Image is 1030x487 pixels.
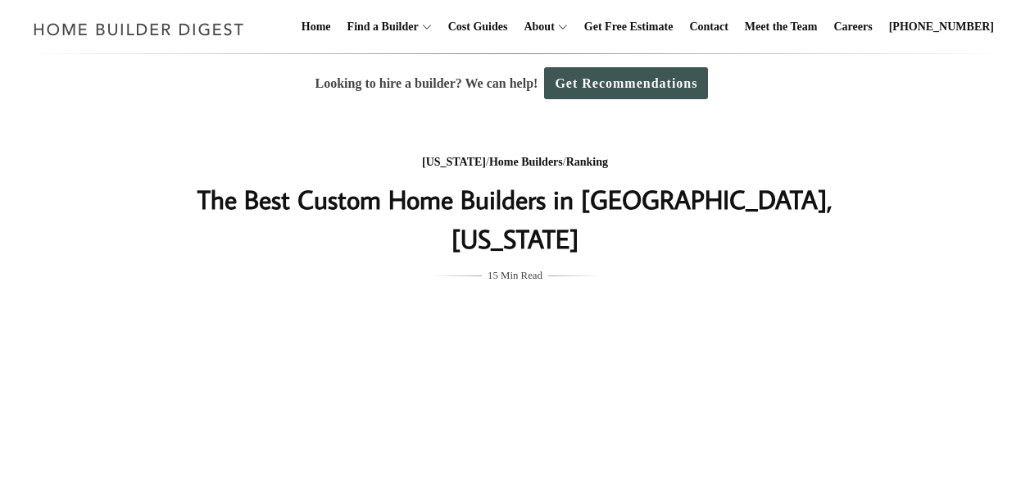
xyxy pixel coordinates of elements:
img: Home Builder Digest [26,13,252,45]
a: Get Recommendations [544,67,708,99]
div: / / [188,152,842,173]
h1: The Best Custom Home Builders in [GEOGRAPHIC_DATA], [US_STATE] [188,180,842,258]
a: [PHONE_NUMBER] [883,1,1001,53]
a: Find a Builder [341,1,419,53]
span: 15 Min Read [488,266,542,284]
a: Contact [683,1,734,53]
a: Meet the Team [738,1,824,53]
a: Home Builders [489,156,563,168]
a: [US_STATE] [422,156,486,168]
a: Ranking [566,156,608,168]
a: Home [295,1,338,53]
a: Careers [828,1,879,53]
a: Cost Guides [442,1,515,53]
a: About [517,1,554,53]
a: Get Free Estimate [578,1,680,53]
